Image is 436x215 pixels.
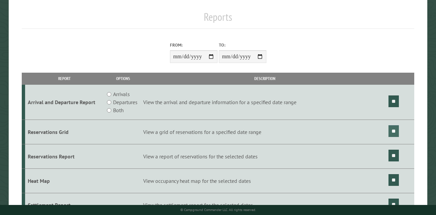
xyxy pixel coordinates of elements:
[170,42,217,48] label: From:
[142,168,387,193] td: View occupancy heat map for the selected dates
[104,73,142,84] th: Options
[142,73,387,84] th: Description
[113,98,138,106] label: Departures
[180,208,256,212] small: © Campground Commander LLC. All rights reserved.
[25,73,104,84] th: Report
[25,85,104,120] td: Arrival and Departure Report
[25,144,104,168] td: Reservations Report
[219,42,266,48] label: To:
[25,120,104,144] td: Reservations Grid
[22,10,414,29] h1: Reports
[142,85,387,120] td: View the arrival and departure information for a specified date range
[25,168,104,193] td: Heat Map
[142,120,387,144] td: View a grid of reservations for a specified date range
[113,106,123,114] label: Both
[142,144,387,168] td: View a report of reservations for the selected dates
[113,90,130,98] label: Arrivals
